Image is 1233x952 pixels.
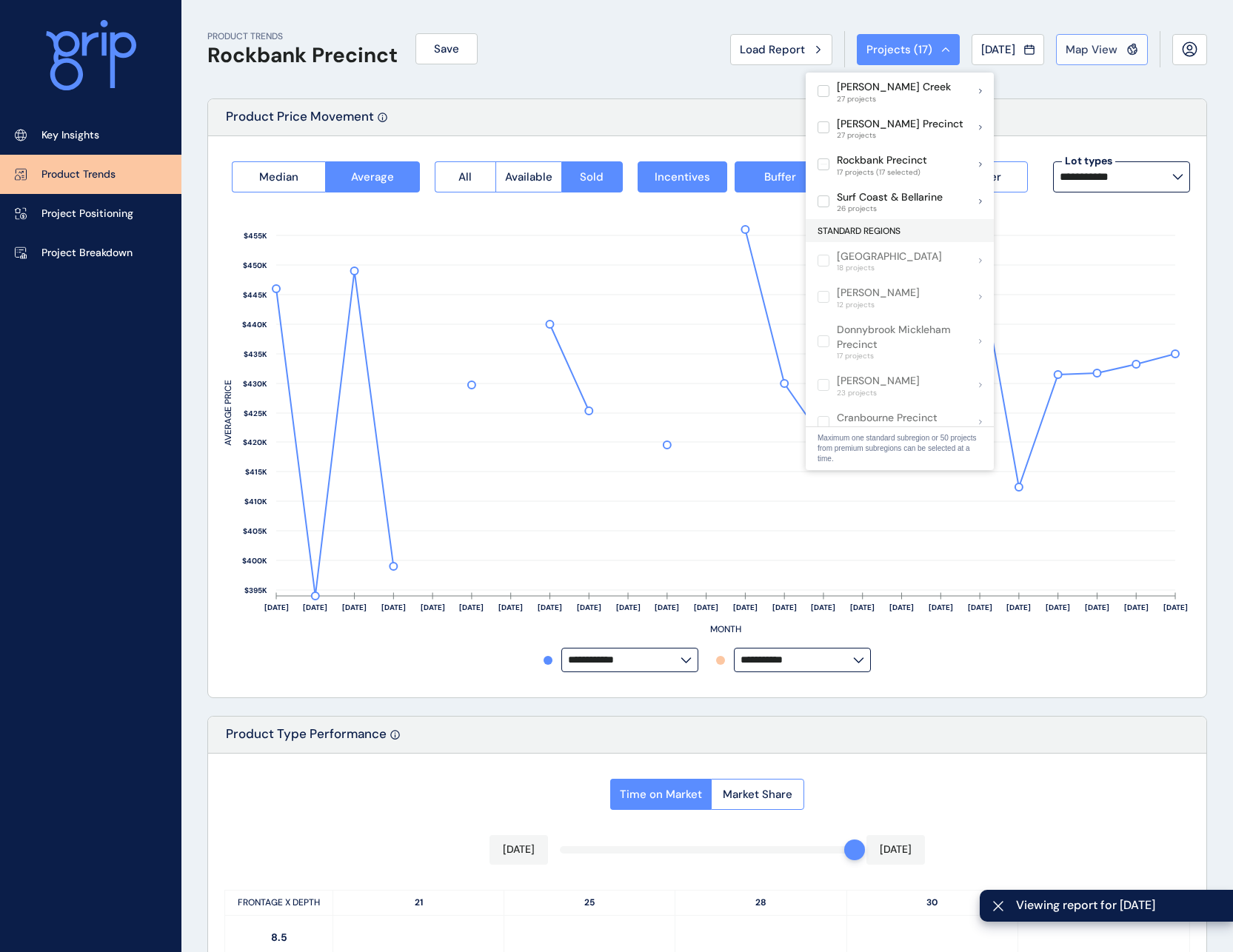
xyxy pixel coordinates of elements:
p: 25 [504,891,675,915]
button: Median [232,161,325,192]
text: [DATE] [538,603,562,612]
span: Median [259,170,298,184]
span: Save [434,41,459,56]
p: Project Positioning [41,207,133,221]
p: Donnybrook Mickleham Precinct [837,323,979,352]
button: Time on Market [610,779,711,810]
text: $420K [243,438,267,447]
text: [DATE] [694,603,718,612]
span: Map View [1066,42,1117,57]
span: 17 projects (17 selected) [837,168,927,177]
text: $405K [243,526,267,536]
text: [DATE] [381,603,406,612]
p: 30 [847,891,1018,915]
p: [PERSON_NAME] Precinct [837,117,963,132]
span: Viewing report for [DATE] [1016,897,1221,914]
text: [DATE] [929,603,953,612]
p: [DATE] [503,842,535,857]
p: PRODUCT TRENDS [207,30,398,43]
text: [DATE] [498,603,523,612]
span: Available [505,170,552,184]
p: [PERSON_NAME] [837,374,920,389]
p: Product Trends [41,167,116,182]
text: $455K [244,231,267,241]
span: Projects ( 17 ) [866,42,932,57]
text: [DATE] [1046,603,1070,612]
text: [DATE] [303,603,327,612]
text: [DATE] [655,603,679,612]
span: Load Report [740,42,805,57]
text: $415K [245,467,267,477]
button: [DATE] [972,34,1044,65]
span: 27 projects [837,131,963,140]
span: 27 projects [837,95,951,104]
p: [GEOGRAPHIC_DATA] [837,249,942,264]
text: [DATE] [1085,603,1109,612]
p: FRONTAGE X DEPTH [225,891,333,915]
text: $450K [243,261,267,270]
text: [DATE] [459,603,484,612]
text: $425K [244,409,267,418]
span: 18 projects [837,264,942,272]
text: $410K [244,497,267,506]
p: Project Breakdown [41,246,133,261]
text: [DATE] [1163,603,1188,612]
p: Rockbank Precinct [837,153,927,168]
text: [DATE] [1006,603,1031,612]
text: [DATE] [421,603,445,612]
p: 21 [333,891,504,915]
text: [DATE] [733,603,758,612]
button: Save [415,33,478,64]
button: Incentives [638,161,728,192]
text: MONTH [710,623,741,635]
p: [PERSON_NAME] Creek [837,80,951,95]
text: $400K [242,556,267,566]
button: Map View [1056,34,1148,65]
text: [DATE] [968,603,992,612]
text: $395K [244,586,267,595]
span: 17 projects [837,352,979,361]
button: Load Report [730,34,832,65]
span: Buffer [764,170,796,184]
text: [DATE] [577,603,601,612]
button: Average [325,161,419,192]
text: [DATE] [1124,603,1149,612]
span: 23 projects [837,389,920,398]
text: [DATE] [616,603,641,612]
text: $440K [242,320,267,329]
span: All [458,170,472,184]
span: Incentives [655,170,710,184]
text: [DATE] [889,603,914,612]
button: Available [495,161,561,192]
p: 28 [675,891,846,915]
p: [PERSON_NAME] [837,286,920,301]
button: Buffer [735,161,825,192]
p: Maximum one standard subregion or 50 projects from premium subregions can be selected at a time. [818,433,982,464]
button: Sold [561,161,623,192]
text: [DATE] [850,603,875,612]
span: Average [351,170,394,184]
span: 35 projects [837,425,938,434]
text: [DATE] [342,603,367,612]
button: All [435,161,495,192]
button: Projects (17) [857,34,960,65]
span: Sold [580,170,604,184]
text: $445K [243,290,267,300]
h1: Rockbank Precinct [207,43,398,68]
span: STANDARD REGIONS [818,225,900,237]
p: [DATE] [880,842,912,857]
span: Time on Market [620,787,702,802]
text: [DATE] [264,603,289,612]
text: [DATE] [811,603,835,612]
label: Lot types [1062,154,1115,169]
p: Key Insights [41,128,99,143]
text: [DATE] [772,603,797,612]
p: Cranbourne Precinct [837,411,938,426]
span: Market Share [723,787,792,802]
span: 12 projects [837,301,920,309]
text: AVERAGE PRICE [222,380,234,446]
button: Market Share [711,779,804,810]
p: Surf Coast & Bellarine [837,190,943,205]
p: Product Price Movement [226,108,374,135]
text: $435K [244,349,267,359]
